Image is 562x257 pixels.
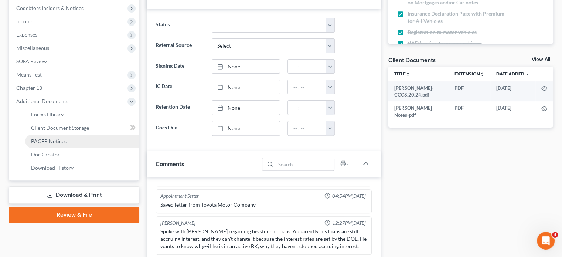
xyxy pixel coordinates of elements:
a: Forms Library [25,108,139,121]
i: unfold_more [405,72,410,77]
td: PDF [449,101,490,122]
span: Chapter 13 [16,85,42,91]
a: Titleunfold_more [394,71,410,77]
div: Spoke with [PERSON_NAME] regarding his student loans. Apparently, his loans are still accruing in... [160,228,367,250]
span: Client Document Storage [31,125,89,131]
a: View All [532,57,550,62]
span: Doc Creator [31,151,60,158]
span: 4 [552,232,558,238]
span: Forms Library [31,111,64,118]
span: 04:54PM[DATE] [332,193,365,200]
div: Saved letter from Toyota Motor Company [160,201,367,209]
span: 12:27PM[DATE] [332,220,365,227]
i: expand_more [525,72,529,77]
span: Miscellaneous [16,45,49,51]
input: -- : -- [288,101,326,115]
span: Insurance Declaration Page with Premium for All Vehicles [407,10,505,25]
a: Review & File [9,207,139,223]
td: [DATE] [490,81,535,102]
input: -- : -- [288,60,326,74]
span: Expenses [16,31,37,38]
span: Income [16,18,33,24]
a: Date Added expand_more [496,71,529,77]
span: Comments [156,160,184,167]
span: Codebtors Insiders & Notices [16,5,84,11]
input: -- : -- [288,80,326,94]
a: None [212,121,280,135]
td: [PERSON_NAME]-CCC8.20.24.pdf [388,81,449,102]
label: IC Date [152,80,208,94]
input: Search... [276,158,334,170]
span: Means Test [16,71,42,78]
a: None [212,80,280,94]
label: Docs Due [152,121,208,136]
i: unfold_more [480,72,484,77]
span: PACER Notices [31,138,67,144]
span: SOFA Review [16,58,47,64]
a: SOFA Review [10,55,139,68]
span: Registration to motor vehicles [407,28,476,36]
iframe: Intercom live chat [537,232,555,250]
label: Retention Date [152,100,208,115]
a: Extensionunfold_more [454,71,484,77]
a: None [212,101,280,115]
label: Signing Date [152,59,208,74]
span: NADA estimate on your vehicles [407,40,481,47]
a: Download History [25,161,139,175]
label: Status [152,18,208,33]
a: Doc Creator [25,148,139,161]
div: Client Documents [388,56,435,64]
div: [PERSON_NAME] [160,220,195,227]
td: PDF [449,81,490,102]
a: Client Document Storage [25,121,139,135]
a: PACER Notices [25,135,139,148]
div: Appointment Setter [160,193,199,200]
td: [DATE] [490,101,535,122]
label: Referral Source [152,38,208,53]
a: Download & Print [9,186,139,204]
td: [PERSON_NAME] Notes-pdf [388,101,449,122]
span: Additional Documents [16,98,68,104]
span: Download History [31,165,74,171]
a: None [212,60,280,74]
input: -- : -- [288,121,326,135]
